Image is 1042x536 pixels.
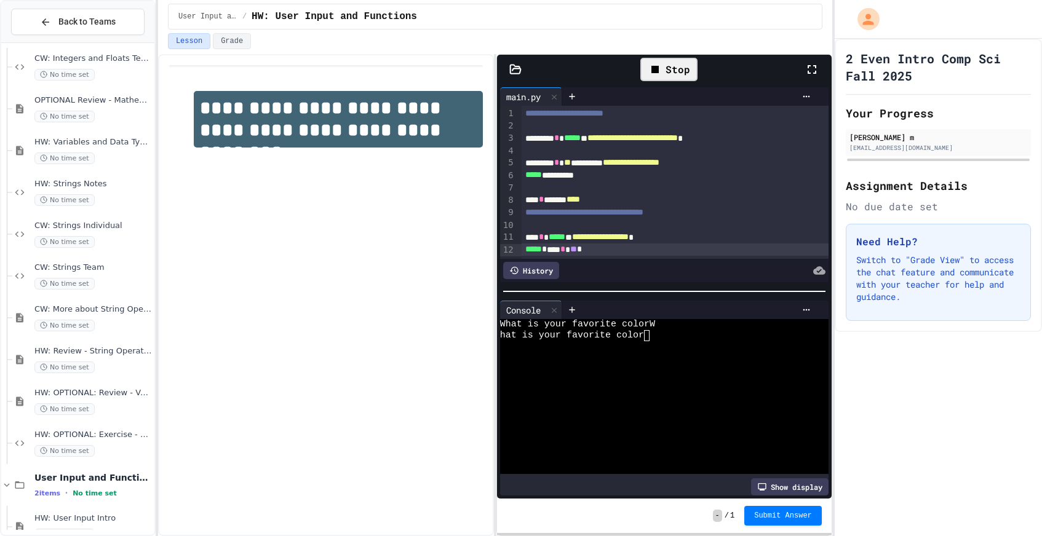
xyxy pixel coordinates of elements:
[846,50,1031,84] h1: 2 Even Intro Comp Sci Fall 2025
[846,177,1031,194] h2: Assignment Details
[725,511,729,521] span: /
[500,207,515,219] div: 9
[168,33,210,49] button: Lesson
[34,221,152,231] span: CW: Strings Individual
[500,304,547,317] div: Console
[34,513,152,524] span: HW: User Input Intro
[34,472,152,483] span: User Input and Functions
[713,510,722,522] span: -
[856,234,1020,249] h3: Need Help?
[34,304,152,315] span: CW: More about String Operators
[500,108,515,120] div: 1
[34,111,95,122] span: No time set
[34,53,152,64] span: CW: Integers and Floats Team
[640,58,698,81] div: Stop
[178,12,237,22] span: User Input and Functions
[34,152,95,164] span: No time set
[34,179,152,189] span: HW: Strings Notes
[500,244,515,256] div: 12
[34,262,152,273] span: CW: Strings Team
[34,95,152,106] span: OPTIONAL Review - Mathematical Operators
[34,194,95,206] span: No time set
[500,120,515,132] div: 2
[500,170,515,182] div: 6
[34,320,95,331] span: No time set
[34,236,95,248] span: No time set
[34,346,152,357] span: HW: Review - String Operators
[500,319,655,330] span: What is your favorite colorW
[500,301,562,319] div: Console
[213,33,251,49] button: Grade
[242,12,247,22] span: /
[500,330,644,341] span: hat is your favorite color
[751,478,829,495] div: Show display
[11,9,145,35] button: Back to Teams
[730,511,734,521] span: 1
[34,137,152,148] span: HW: Variables and Data Types
[849,143,1027,152] div: [EMAIL_ADDRESS][DOMAIN_NAME]
[500,145,515,157] div: 4
[34,388,152,398] span: HW: OPTIONAL: Review - Variables and Data Types
[500,231,515,243] div: 11
[500,87,562,106] div: main.py
[500,157,515,169] div: 5
[845,5,883,33] div: My Account
[846,104,1031,122] h2: Your Progress
[754,511,812,521] span: Submit Answer
[73,489,117,497] span: No time set
[744,506,822,526] button: Submit Answer
[503,262,559,279] div: History
[34,430,152,440] span: HW: OPTIONAL: Exercise - What's the Type?
[34,489,60,497] span: 2 items
[252,9,417,24] span: HW: User Input and Functions
[500,194,515,207] div: 8
[856,254,1020,303] p: Switch to "Grade View" to access the chat feature and communicate with your teacher for help and ...
[500,90,547,103] div: main.py
[34,361,95,373] span: No time set
[846,199,1031,214] div: No due date set
[500,219,515,232] div: 10
[500,132,515,144] div: 3
[65,488,68,498] span: •
[34,69,95,81] span: No time set
[500,182,515,194] div: 7
[34,278,95,290] span: No time set
[849,132,1027,143] div: [PERSON_NAME] m
[34,403,95,415] span: No time set
[34,445,95,457] span: No time set
[58,15,116,28] span: Back to Teams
